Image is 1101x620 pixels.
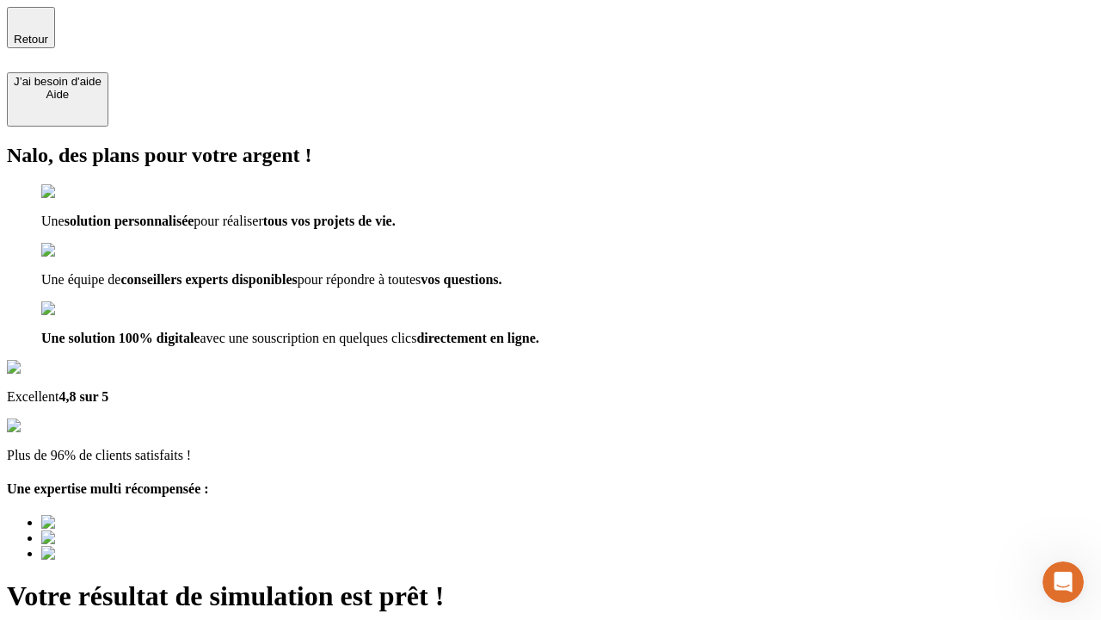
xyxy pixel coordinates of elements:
[41,272,120,287] span: Une équipe de
[41,184,115,200] img: checkmark
[7,448,1094,463] p: Plus de 96% de clients satisfaits !
[41,515,200,530] img: Best savings advice award
[194,214,262,228] span: pour réaliser
[14,88,101,101] div: Aide
[41,301,115,317] img: checkmark
[200,331,416,345] span: avec une souscription en quelques clics
[416,331,538,345] span: directement en ligne.
[7,360,107,375] img: Google Review
[298,272,421,287] span: pour répondre à toutes
[41,530,200,546] img: Best savings advice award
[7,72,108,127] button: J’ai besoin d'aideAide
[421,272,501,287] span: vos questions.
[7,481,1094,497] h4: Une expertise multi récompensée :
[41,331,200,345] span: Une solution 100% digitale
[7,7,55,48] button: Retour
[1043,561,1084,603] iframe: Intercom live chat
[7,144,1094,167] h2: Nalo, des plans pour votre argent !
[65,214,194,228] span: solution personnalisée
[41,214,65,228] span: Une
[7,389,58,404] span: Excellent
[7,580,1094,612] h1: Votre résultat de simulation est prêt !
[7,418,92,434] img: reviews stars
[14,75,101,88] div: J’ai besoin d'aide
[14,33,48,46] span: Retour
[41,546,200,561] img: Best savings advice award
[58,389,108,404] span: 4,8 sur 5
[41,243,115,258] img: checkmark
[120,272,297,287] span: conseillers experts disponibles
[263,214,396,228] span: tous vos projets de vie.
